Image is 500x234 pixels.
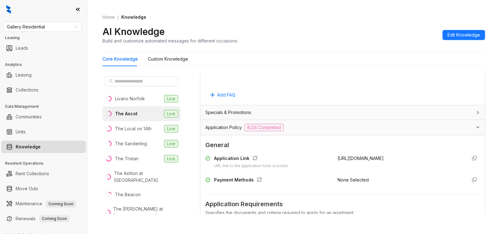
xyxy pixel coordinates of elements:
h3: Data Management [5,104,87,109]
li: Collections [1,84,86,96]
a: Leads [16,42,28,54]
h3: Leasing [5,35,87,41]
div: The Tristan [115,155,138,162]
a: Knowledge [16,141,41,153]
span: Gallery Residential [7,22,78,32]
span: General [205,140,480,150]
li: Knowledge [1,141,86,153]
li: Units [1,126,86,138]
img: logo [6,5,11,14]
a: Move Outs [16,182,38,195]
a: Home [101,14,116,21]
span: None Selected [337,177,369,182]
span: Live [164,155,178,162]
div: The Sanderling [115,140,147,147]
div: Custom Knowledge [148,56,188,62]
div: Application Link [214,155,288,163]
div: The Local on 14th [115,125,152,132]
span: expanded [476,125,480,129]
span: Live [164,95,178,102]
h3: Resident Operations [5,161,87,166]
span: search [109,79,113,83]
span: Edit Knowledge [447,32,480,38]
span: Add FAQ [217,92,235,98]
div: Payment Methods [214,177,264,185]
li: Maintenance [1,197,86,210]
div: URL link to the application form or portal. [214,163,288,169]
h3: Analytics [5,62,87,67]
div: Livano Norfolk [115,95,145,102]
li: Move Outs [1,182,86,195]
span: [URL][DOMAIN_NAME] [337,156,384,161]
span: Coming Soon [39,215,69,222]
div: Specifies the documents and criteria required to apply for an apartment. [205,209,480,216]
div: Build and customize automated messages for different occasions. [102,37,238,44]
div: Specials & Promotions [200,105,485,120]
h2: AI Knowledge [102,26,165,37]
span: Application Requirements [205,199,480,209]
span: Live [164,125,178,132]
li: Renewals [1,212,86,225]
li: / [117,14,119,21]
button: Add FAQ [205,90,240,100]
div: The Ascot [115,110,137,117]
a: Communities [16,111,42,123]
li: Leasing [1,69,86,81]
span: 8/24 Completed [244,124,284,131]
li: Rent Collections [1,167,86,180]
div: Core Knowledge [102,56,138,62]
div: The Ashton at [GEOGRAPHIC_DATA] [114,170,178,184]
li: Communities [1,111,86,123]
span: Application Policy [205,124,242,131]
a: RenewalsComing Soon [16,212,69,225]
span: Knowledge [121,14,146,20]
button: Edit Knowledge [442,30,485,40]
span: collapsed [476,111,480,114]
span: Live [164,110,178,117]
a: Units [16,126,26,138]
div: Application Policy8/24 Completed [200,120,485,135]
li: Leads [1,42,86,54]
a: Rent Collections [16,167,49,180]
div: The Beacon [115,191,141,198]
a: Leasing [16,69,32,81]
span: Coming Soon [46,201,76,207]
span: Specials & Promotions [205,109,251,116]
span: Live [164,140,178,147]
div: The [PERSON_NAME] at [GEOGRAPHIC_DATA] [113,206,178,219]
a: Collections [16,84,38,96]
